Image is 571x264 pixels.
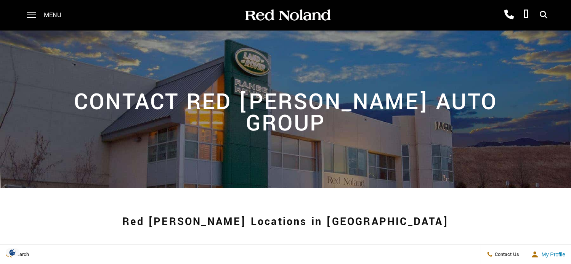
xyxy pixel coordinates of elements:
img: Red Noland Auto Group [244,9,331,22]
span: Contact Us [493,251,519,258]
h2: Contact Red [PERSON_NAME] Auto Group [34,84,537,134]
span: My Profile [539,251,565,258]
img: Opt-Out Icon [4,248,21,256]
h1: Red [PERSON_NAME] Locations in [GEOGRAPHIC_DATA] [39,207,531,237]
button: Open user profile menu [525,245,571,264]
section: Click to Open Cookie Consent Modal [4,248,21,256]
